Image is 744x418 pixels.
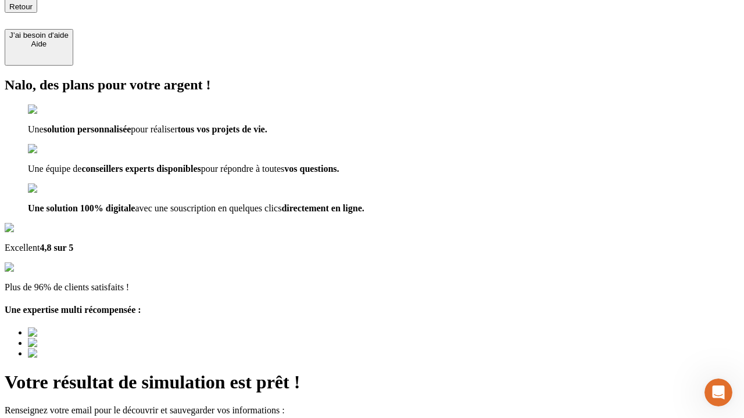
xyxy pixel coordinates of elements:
[28,105,78,115] img: checkmark
[9,2,33,11] span: Retour
[704,379,732,406] iframe: Intercom live chat
[284,164,339,174] strong: vos questions.
[44,124,131,134] strong: solution personnalisée
[5,77,739,93] h2: Nalo, des plans pour votre argent !
[40,243,73,253] strong: 4,8 sur 5
[28,338,135,348] img: Best savings advice award
[28,183,78,194] img: checkmark
[5,29,73,66] button: J’ai besoin d'aideAide
[28,144,78,154] img: checkmark
[28,327,135,338] img: Best savings advice award
[5,243,73,253] span: Excellent
[28,124,267,134] span: Une pour réaliser
[5,282,739,293] p: Plus de 96% de clients satisfaits !
[28,203,135,213] strong: Une solution 100% digitale
[81,164,201,174] strong: conseillers experts disponibles
[5,305,739,315] h4: Une expertise multi récompensée :
[281,203,364,213] strong: directement en ligne.
[178,124,267,134] strong: tous vos projets de vie.
[5,405,739,416] p: Renseignez votre email pour le découvrir et sauvegarder vos informations :
[28,164,339,174] span: Une équipe de pour répondre à toutes
[9,39,69,48] div: Aide
[28,348,135,359] img: Best savings advice award
[5,262,62,273] img: reviews stars
[28,203,364,213] span: avec une souscription en quelques clics
[5,372,739,393] h1: Votre résultat de simulation est prêt !
[9,31,69,39] div: J’ai besoin d'aide
[5,223,72,233] img: Google Review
